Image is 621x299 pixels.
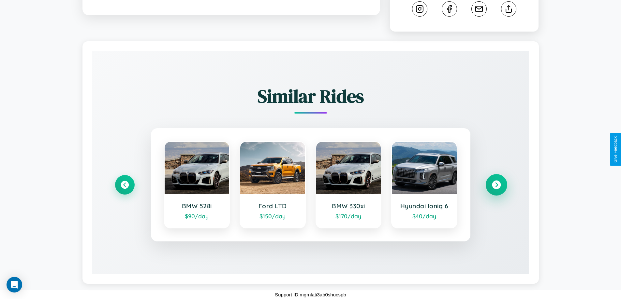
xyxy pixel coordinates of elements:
h3: Ford LTD [247,202,299,210]
div: Give Feedback [613,136,618,163]
a: Hyundai Ioniq 6$40/day [391,141,457,228]
div: Open Intercom Messenger [7,277,22,292]
h3: Hyundai Ioniq 6 [398,202,450,210]
a: BMW 330xi$170/day [316,141,382,228]
h3: BMW 528i [171,202,223,210]
p: Support ID: mgrnlati3ab0shucspb [275,290,346,299]
a: BMW 528i$90/day [164,141,230,228]
h2: Similar Rides [115,84,506,109]
div: $ 90 /day [171,212,223,220]
div: $ 150 /day [247,212,299,220]
div: $ 40 /day [398,212,450,220]
a: Ford LTD$150/day [240,141,306,228]
div: $ 170 /day [323,212,375,220]
h3: BMW 330xi [323,202,375,210]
